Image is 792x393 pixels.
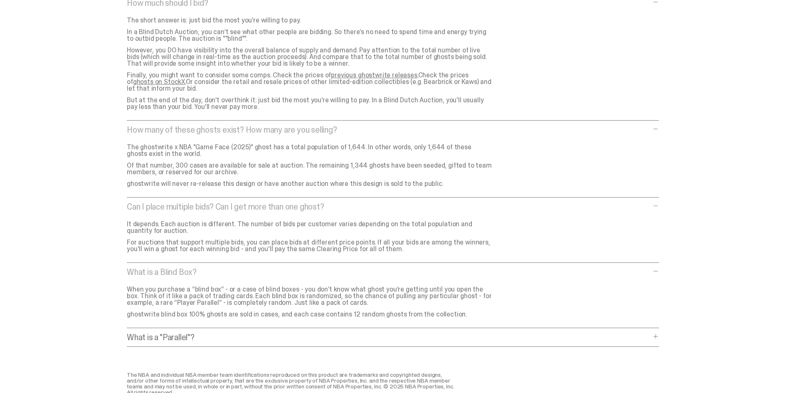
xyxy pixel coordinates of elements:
p: It depends. Each auction is different. The number of bids per customer varies depending on the to... [127,221,493,234]
p: ghostwrite will never re-release this design or have another auction where this design is sold to... [127,180,493,187]
p: How many of these ghosts exist? How many are you selling? [127,126,651,134]
p: In a Blind Dutch Auction, you can’t see what other people are bidding. So there’s no need to spen... [127,29,493,42]
p: Can I place multiple bids? Can I get more than one ghost? [127,203,651,211]
p: Finally, you might want to consider some comps. Check the prices of Check the prices of Or consid... [127,72,493,92]
p: The ghostwrite x NBA "Game Face (2025)" ghost has a total population of 1,644. In other words, on... [127,144,493,157]
p: For auctions that support multiple bids, you can place bids at different price points. If all you... [127,239,493,252]
p: What is a Blind Box? [127,268,651,276]
a: ghosts on StockX. [133,77,186,86]
p: But at the end of the day, don’t overthink it: just bid the most you’re willing to pay. In a Blin... [127,97,493,110]
p: However, you DO have visibility into the overall balance of supply and demand. Pay attention to t... [127,47,493,67]
p: The short answer is: just bid the most you’re willing to pay. [127,17,493,24]
p: Of that number, 300 cases are available for sale at auction. The remaining 1,344 ghosts have been... [127,162,493,175]
a: previous ghostwrite releases. [331,71,418,79]
p: What is a "Parallel"? [127,333,651,341]
p: ghostwrite blind box 100% ghosts are sold in cases, and each case contains 12 random ghosts from ... [127,311,493,318]
p: When you purchase a “blind box” - or a case of blind boxes - you don’t know what ghost you’re get... [127,286,493,306]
